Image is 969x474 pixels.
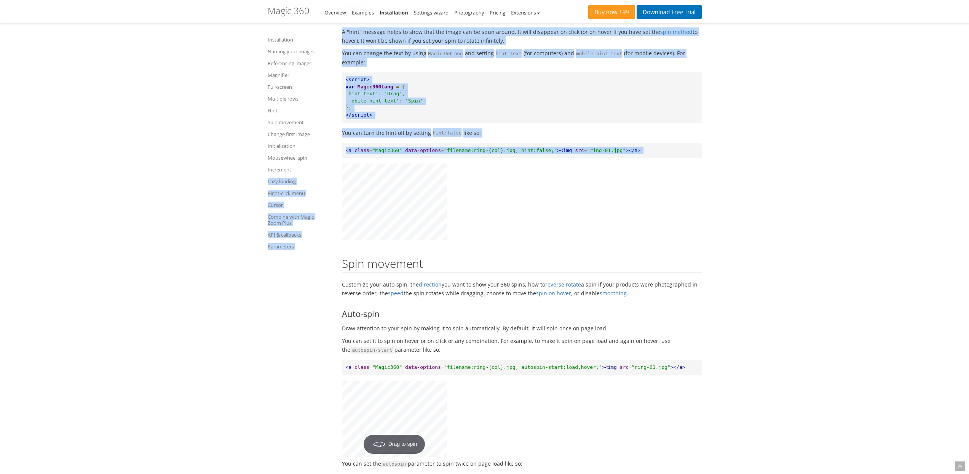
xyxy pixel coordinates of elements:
[268,200,332,210] a: Cursor
[545,281,581,288] a: reverse rotate
[268,165,332,174] a: Increment
[369,147,372,153] span: =
[352,9,374,16] a: Examples
[637,5,701,19] a: DownloadFree Trial
[384,91,402,96] span: 'Drag'
[660,28,693,35] a: spin method
[268,189,332,198] a: Right-click menu
[268,47,332,56] a: Naming your images
[342,336,702,354] p: You can set it to spin on hover or on click or any combination. For example, to make it spin on p...
[342,324,702,333] p: Draw attention to your spin by making it to spin automatically. By default, it will spin once on ...
[268,94,332,103] a: Multiple rows
[358,84,393,90] span: Magic360Lang
[490,9,505,16] a: Pricing
[268,6,310,16] h1: Magic 360
[396,84,399,90] span: =
[441,364,444,370] span: =
[431,130,464,136] span: hint:false
[268,59,332,68] a: Referencing images
[402,84,405,90] span: {
[388,290,404,297] a: speed
[441,147,444,153] span: =
[325,9,346,16] a: Overview
[629,364,632,370] span: =
[268,141,332,151] a: Initialization
[342,309,702,318] h3: Auto-spin
[454,9,484,16] a: Photography
[670,364,685,370] span: ></a>
[584,147,587,153] span: =
[346,91,378,96] span: 'hint-text'
[511,9,540,16] a: Extensions
[346,147,352,153] span: <a
[600,290,627,297] a: smoothing
[346,84,354,90] span: var
[346,364,352,370] span: <a
[346,77,370,82] span: <script>
[268,35,332,44] a: Installation
[268,70,332,80] a: Magnifier
[268,153,332,162] a: Mousewheel spin
[268,230,332,239] a: API & callbacks
[419,281,442,288] a: direction
[378,91,382,96] span: :
[342,459,702,468] p: You can set the parameter to spin twice on page load like so:
[626,147,640,153] span: ></a>
[342,257,702,272] h2: Spin movement
[414,9,449,16] a: Settings wizard
[588,5,635,19] a: Buy now£99
[268,177,332,186] a: Lazy loading
[444,364,602,370] span: "filename:ring-{col}.jpg; autospin-start:load,hover;"
[346,105,352,110] span: };
[346,98,399,104] span: 'mobile-hint-text'
[670,9,695,15] span: Free Trial
[268,118,332,127] a: Spin movement
[342,49,702,67] p: You can change the text by using and setting (for computers) and (for mobile devices). For example:
[342,27,702,45] p: A "hint" message helps to show that the image can be spun around. It will disappear on click (or ...
[444,147,557,153] span: "filename:ring-{col}.jpg; hint:false;"
[557,147,572,153] span: ><img
[350,347,394,354] span: autospin-start
[574,50,624,57] span: mobile-hint-text
[620,364,629,370] span: src
[381,461,408,468] span: autospin
[632,364,670,370] span: "ring-01.jpg"
[372,147,402,153] span: "Magic360"
[426,50,465,57] span: Magic360Lang
[268,212,332,227] a: Combine with Magic Zoom Plus
[372,364,402,370] span: "Magic360"
[268,242,332,251] a: Parameters
[402,91,405,96] span: ,
[354,364,369,370] span: class
[354,147,369,153] span: class
[380,9,408,16] a: Installation
[494,50,524,57] span: hint-text
[602,364,617,370] span: ><img
[346,112,372,118] span: </script>
[575,147,584,153] span: src
[268,106,332,115] a: Hint
[342,128,702,138] p: You can turn the hint off by setting like so:
[399,98,402,104] span: :
[342,280,702,298] p: Customize your auto-spin, the you want to show your 360 spins, how to a spin if your products wer...
[587,147,626,153] span: "ring-01.jpg"
[618,9,629,15] span: £99
[405,98,423,104] span: 'Spin'
[369,364,372,370] span: =
[268,130,332,139] a: Change first image
[405,364,441,370] span: data-options
[536,290,571,297] a: spin on hover
[268,82,332,91] a: Full-screen
[405,147,441,153] span: data-options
